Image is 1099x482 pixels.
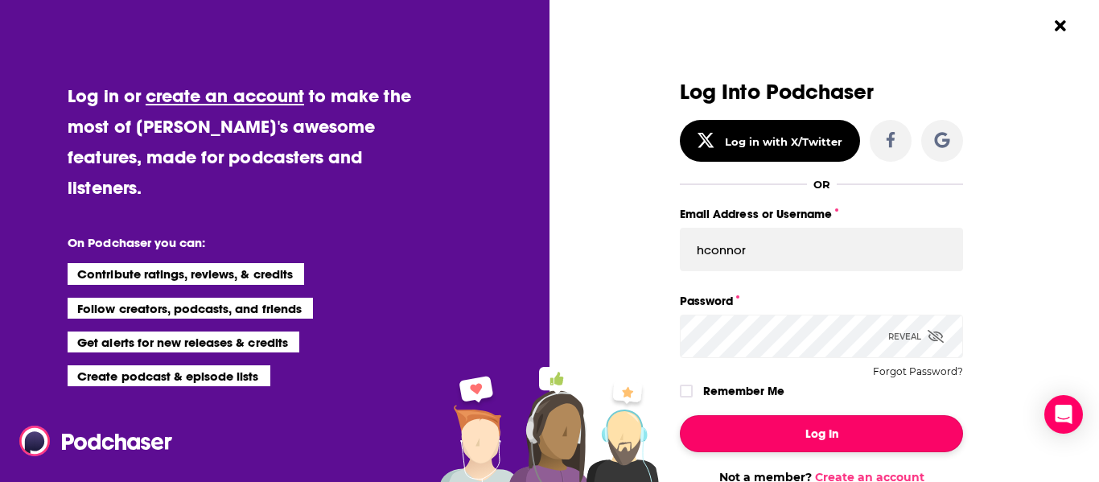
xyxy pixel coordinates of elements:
[680,80,963,104] h3: Log Into Podchaser
[68,235,389,250] li: On Podchaser you can:
[19,426,174,456] img: Podchaser - Follow, Share and Rate Podcasts
[68,332,298,352] li: Get alerts for new releases & credits
[1044,395,1083,434] div: Open Intercom Messenger
[680,120,860,162] button: Log in with X/Twitter
[813,178,830,191] div: OR
[19,426,161,456] a: Podchaser - Follow, Share and Rate Podcasts
[888,315,944,358] div: Reveal
[680,204,963,225] label: Email Address or Username
[1045,10,1076,41] button: Close Button
[680,290,963,311] label: Password
[68,365,270,386] li: Create podcast & episode lists
[873,366,963,377] button: Forgot Password?
[703,381,784,402] label: Remember Me
[680,228,963,271] input: Email Address or Username
[680,415,963,452] button: Log In
[68,263,304,284] li: Contribute ratings, reviews, & credits
[725,135,843,148] div: Log in with X/Twitter
[146,84,304,107] a: create an account
[68,298,313,319] li: Follow creators, podcasts, and friends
